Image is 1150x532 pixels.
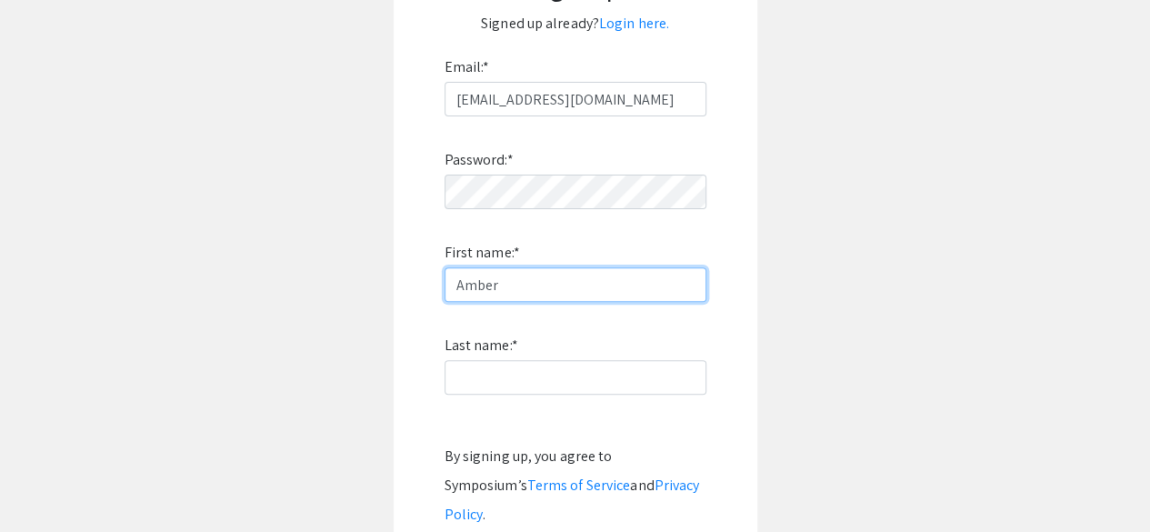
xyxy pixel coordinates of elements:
[527,476,631,495] a: Terms of Service
[445,146,514,175] label: Password:
[445,53,490,82] label: Email:
[14,450,77,518] iframe: Chat
[445,442,706,529] div: By signing up, you agree to Symposium’s and .
[445,331,518,360] label: Last name:
[445,238,520,267] label: First name:
[412,9,739,38] p: Signed up already?
[599,14,669,33] a: Login here.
